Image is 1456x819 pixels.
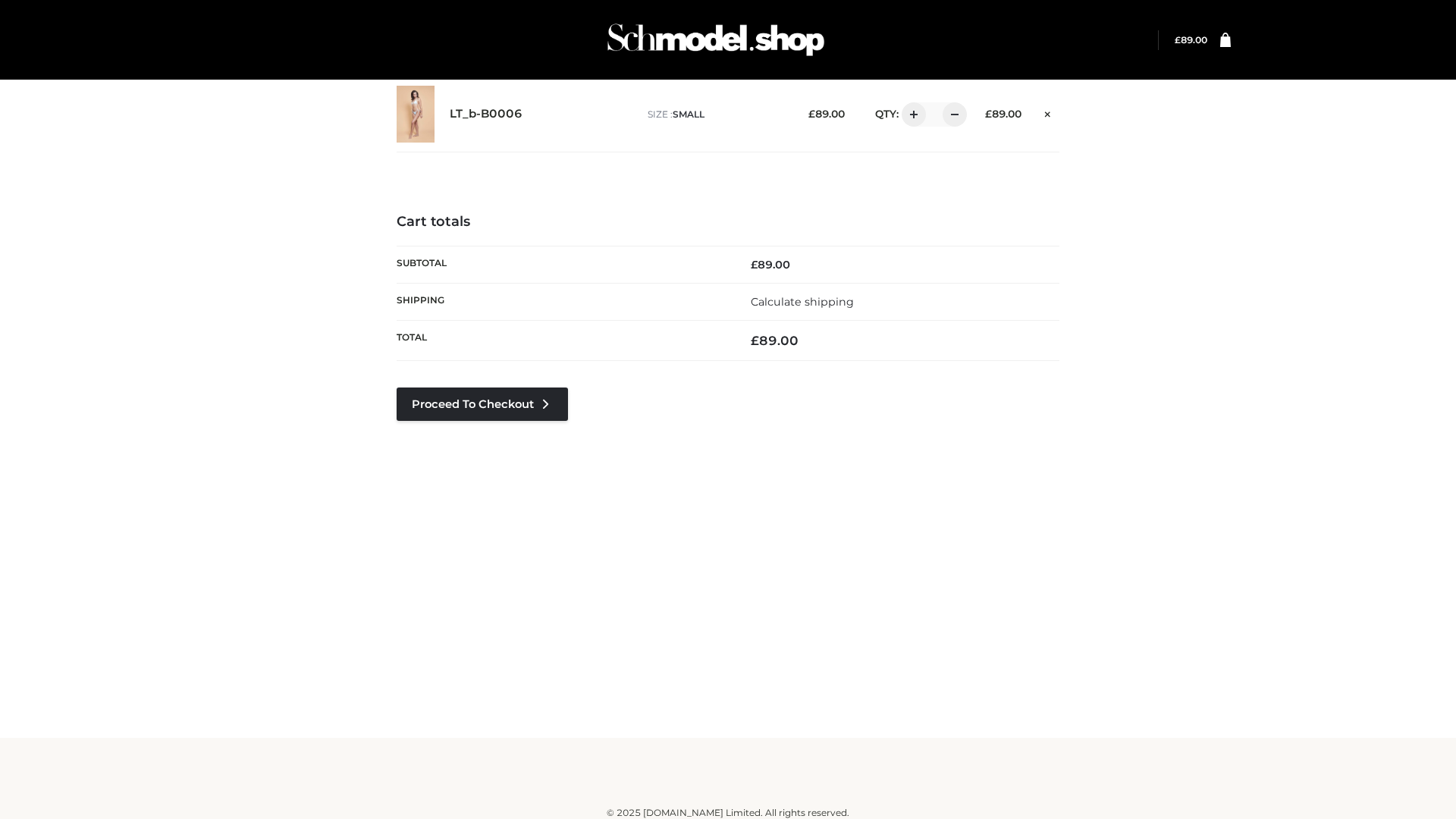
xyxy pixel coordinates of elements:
span: £ [751,333,759,348]
span: £ [808,108,815,120]
a: £89.00 [1175,34,1207,45]
th: Subtotal [397,246,728,283]
img: Schmodel Admin 964 [602,10,830,70]
img: LT_b-B0006 - SMALL [397,86,435,143]
a: LT_b-B0006 [450,107,522,121]
a: Proceed to Checkout [397,388,568,421]
span: £ [1175,34,1181,45]
h4: Cart totals [397,214,1059,231]
bdi: 89.00 [808,108,845,120]
span: £ [985,108,992,120]
a: Remove this item [1037,102,1059,122]
span: SMALL [673,108,704,120]
bdi: 89.00 [985,108,1021,120]
span: £ [751,258,758,271]
bdi: 89.00 [1175,34,1207,45]
a: Calculate shipping [751,295,854,309]
bdi: 89.00 [751,333,799,348]
p: size : [648,108,785,121]
div: QTY: [860,102,962,127]
th: Total [397,321,728,361]
bdi: 89.00 [751,258,790,271]
th: Shipping [397,283,728,320]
